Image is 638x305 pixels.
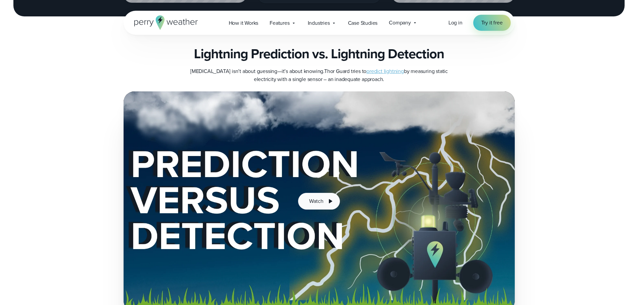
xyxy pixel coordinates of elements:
[448,19,463,27] a: Log in
[448,19,463,26] span: Log in
[473,15,511,31] a: Try it free
[309,197,323,205] span: Watch
[342,16,383,30] a: Case Studies
[194,46,444,62] h4: Lightning Prediction vs. Lightning Detection
[348,19,378,27] span: Case Studies
[185,67,453,83] p: Thor Guard tries to by measuring static electricity with a single sensor – an inadequate approach.
[366,67,404,75] a: predict lightning
[389,19,411,27] span: Company
[223,16,264,30] a: How it Works
[190,67,324,75] span: [MEDICAL_DATA] isn’t about guessing—it’s about knowing.
[298,193,340,210] button: Watch
[270,19,289,27] span: Features
[481,19,503,27] span: Try it free
[229,19,259,27] span: How it Works
[308,19,330,27] span: Industries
